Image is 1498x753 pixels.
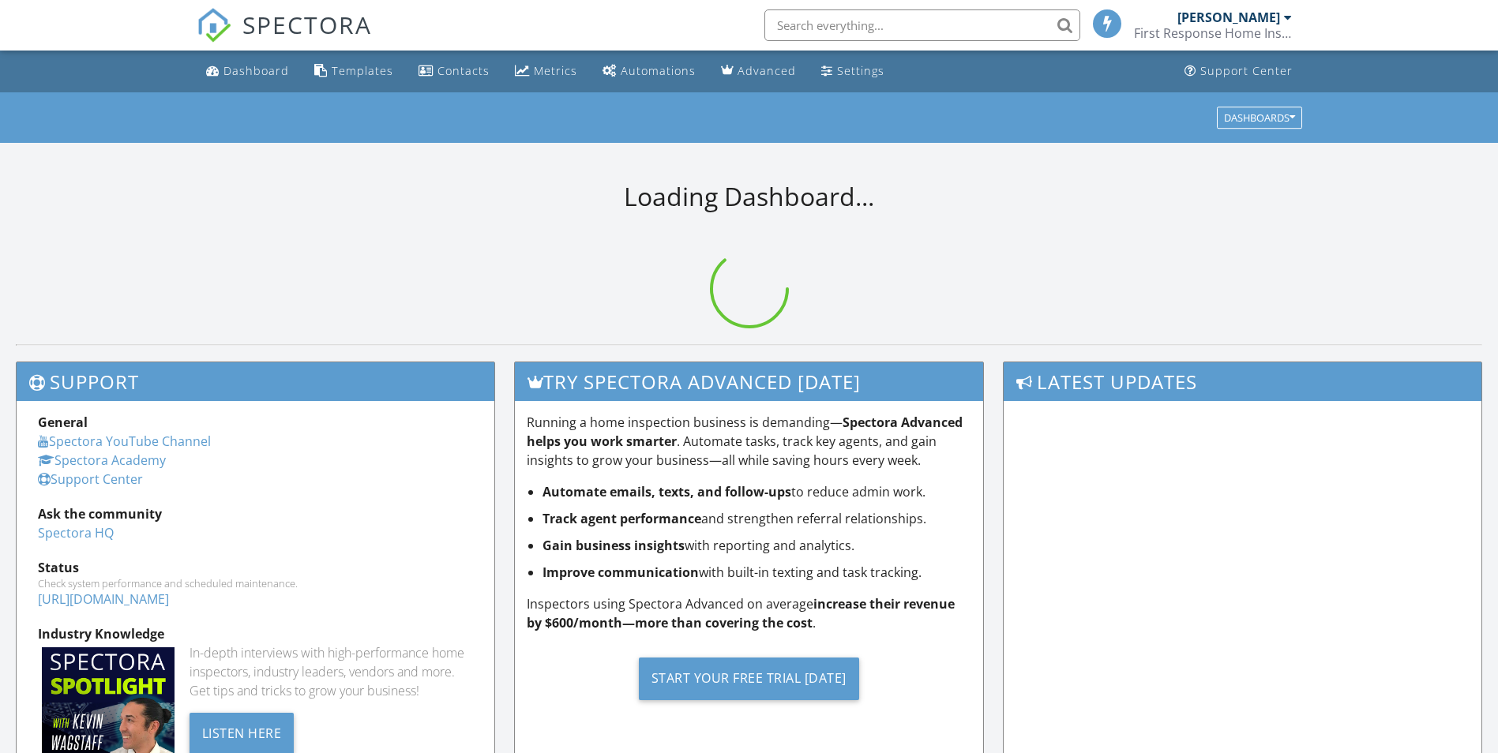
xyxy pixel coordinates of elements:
[527,594,971,632] p: Inspectors using Spectora Advanced on average .
[764,9,1080,41] input: Search everything...
[543,537,685,554] strong: Gain business insights
[190,643,473,700] div: In-depth interviews with high-performance home inspectors, industry leaders, vendors and more. Ge...
[38,524,114,541] a: Spectora HQ
[815,57,891,86] a: Settings
[527,645,971,712] a: Start Your Free Trial [DATE]
[38,451,166,469] a: Spectora Academy
[197,8,231,43] img: The Best Home Inspection Software - Spectora
[412,57,496,86] a: Contacts
[837,63,884,78] div: Settings
[1200,63,1293,78] div: Support Center
[738,63,796,78] div: Advanced
[38,558,473,577] div: Status
[715,57,802,86] a: Advanced
[509,57,584,86] a: Metrics
[543,483,791,500] strong: Automate emails, texts, and follow-ups
[534,63,577,78] div: Metrics
[1004,362,1481,401] h3: Latest Updates
[527,413,971,470] p: Running a home inspection business is demanding— . Automate tasks, track key agents, and gain ins...
[38,414,88,431] strong: General
[527,414,963,450] strong: Spectora Advanced helps you work smarter
[332,63,393,78] div: Templates
[515,362,983,401] h3: Try spectora advanced [DATE]
[543,482,971,501] li: to reduce admin work.
[190,724,295,741] a: Listen Here
[223,63,289,78] div: Dashboard
[639,657,859,700] div: Start Your Free Trial [DATE]
[543,563,971,582] li: with built-in texting and task tracking.
[38,504,473,523] div: Ask the community
[38,624,473,643] div: Industry Knowledge
[38,470,143,488] a: Support Center
[17,362,494,401] h3: Support
[596,57,702,86] a: Automations (Basic)
[1134,25,1292,41] div: First Response Home Inspections
[621,63,696,78] div: Automations
[242,8,372,41] span: SPECTORA
[543,509,971,528] li: and strengthen referral relationships.
[308,57,400,86] a: Templates
[38,433,211,450] a: Spectora YouTube Channel
[200,57,295,86] a: Dashboard
[543,536,971,555] li: with reporting and analytics.
[197,21,372,54] a: SPECTORA
[38,590,169,608] a: [URL][DOMAIN_NAME]
[527,595,955,631] strong: increase their revenue by $600/month—more than covering the cost
[38,577,473,590] div: Check system performance and scheduled maintenance.
[1178,57,1299,86] a: Support Center
[437,63,490,78] div: Contacts
[1177,9,1280,25] div: [PERSON_NAME]
[543,564,699,581] strong: Improve communication
[543,510,701,527] strong: Track agent performance
[1217,107,1302,129] button: Dashboards
[1224,112,1295,123] div: Dashboards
